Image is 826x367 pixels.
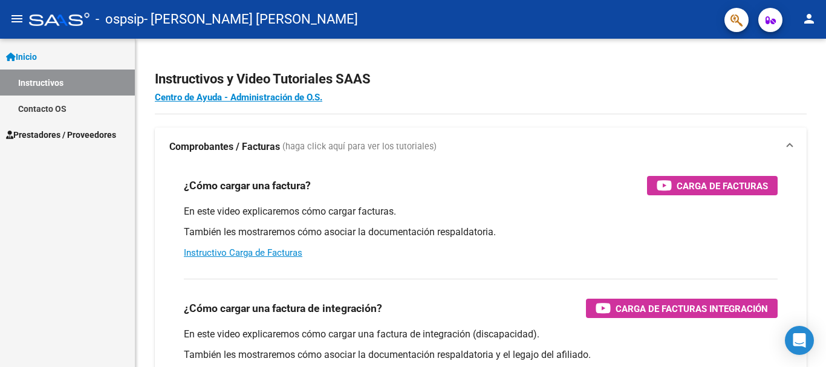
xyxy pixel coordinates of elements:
[184,205,778,218] p: En este video explicaremos cómo cargar facturas.
[184,177,311,194] h3: ¿Cómo cargar una factura?
[169,140,280,154] strong: Comprobantes / Facturas
[647,176,778,195] button: Carga de Facturas
[10,11,24,26] mat-icon: menu
[184,300,382,317] h3: ¿Cómo cargar una factura de integración?
[184,348,778,362] p: También les mostraremos cómo asociar la documentación respaldatoria y el legajo del afiliado.
[802,11,816,26] mat-icon: person
[677,178,768,193] span: Carga de Facturas
[6,128,116,141] span: Prestadores / Proveedores
[184,328,778,341] p: En este video explicaremos cómo cargar una factura de integración (discapacidad).
[586,299,778,318] button: Carga de Facturas Integración
[155,92,322,103] a: Centro de Ayuda - Administración de O.S.
[144,6,358,33] span: - [PERSON_NAME] [PERSON_NAME]
[155,128,807,166] mat-expansion-panel-header: Comprobantes / Facturas (haga click aquí para ver los tutoriales)
[282,140,437,154] span: (haga click aquí para ver los tutoriales)
[96,6,144,33] span: - ospsip
[155,68,807,91] h2: Instructivos y Video Tutoriales SAAS
[184,247,302,258] a: Instructivo Carga de Facturas
[184,226,778,239] p: También les mostraremos cómo asociar la documentación respaldatoria.
[616,301,768,316] span: Carga de Facturas Integración
[6,50,37,63] span: Inicio
[785,326,814,355] div: Open Intercom Messenger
